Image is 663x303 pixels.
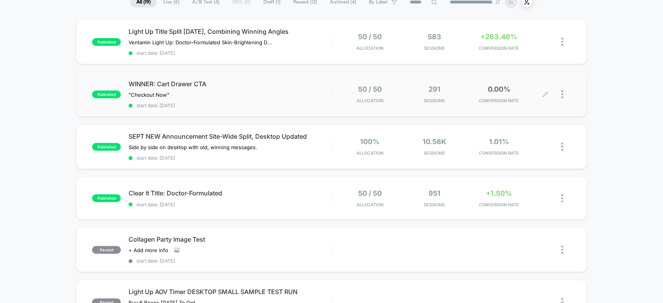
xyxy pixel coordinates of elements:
span: published [92,143,121,151]
span: Collagen Party Image Test [129,235,331,243]
span: 50 / 50 [358,33,382,41]
span: start date: [DATE] [129,258,331,264]
span: 50 / 50 [358,85,382,93]
span: +1.50% [486,189,512,197]
span: CONVERSION RATE [468,150,529,156]
span: CONVERSION RATE [468,45,529,51]
span: published [92,91,121,98]
span: published [92,38,121,46]
span: Allocation [357,202,383,207]
span: 10.58k [423,138,446,146]
img: close [561,143,563,151]
img: close [561,246,563,254]
span: Sessions [404,45,465,51]
span: Clear It Title: Doctor-Formulated [129,189,331,197]
span: + Add more info [129,247,168,253]
span: CONVERSION RATE [468,202,529,207]
span: 100% [360,138,379,146]
span: Sessions [404,202,465,207]
img: close [561,38,563,46]
span: paused [92,246,121,254]
span: SEPT NEW Announcement Site-Wide Split, Desktop Updated [129,132,331,140]
span: Side by side on desktop with old, winning messages. [129,144,257,150]
img: close [561,90,563,98]
span: start date: [DATE] [129,50,331,56]
span: Allocation [357,98,383,103]
span: published [92,194,121,202]
img: close [561,194,563,202]
span: start date: [DATE] [129,103,331,108]
span: 50 / 50 [358,189,382,197]
span: 1.01% [489,138,509,146]
span: Allocation [357,150,383,156]
span: start date: [DATE] [129,155,331,161]
span: "Checkout Now" [129,92,169,98]
span: Ventamin Light Up: Doctor-Formulated Skin-Brightening Drink Mix [129,39,273,45]
span: CONVERSION RATE [468,98,529,103]
span: Sessions [404,98,465,103]
span: 0.00% [487,85,510,93]
span: Sessions [404,150,465,156]
span: 291 [428,85,440,93]
span: Light Up Title Split [DATE], Combining Winning Angles [129,28,331,35]
span: Allocation [357,45,383,51]
span: +263.46% [480,33,517,41]
span: 951 [428,189,440,197]
span: Light Up AOV Timer DESKTOP SMALL SAMPLE TEST RUN [129,288,331,296]
span: start date: [DATE] [129,202,331,207]
span: 583 [428,33,441,41]
span: WINNER: Cart Drawer CTA [129,80,331,88]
